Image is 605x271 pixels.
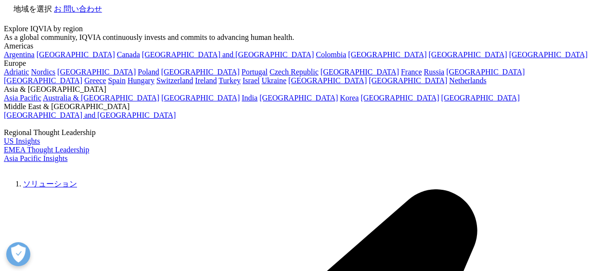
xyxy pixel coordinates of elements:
a: Adriatic [4,68,29,76]
a: Hungary [128,76,154,85]
a: [GEOGRAPHIC_DATA] and [GEOGRAPHIC_DATA] [142,50,314,59]
a: [GEOGRAPHIC_DATA] [4,76,82,85]
a: Korea [340,94,359,102]
div: Regional Thought Leadership [4,128,601,137]
a: Asia Pacific Insights [4,154,67,162]
a: [GEOGRAPHIC_DATA] [360,94,439,102]
a: France [401,68,422,76]
a: Czech Republic [270,68,319,76]
a: Spain [108,76,125,85]
a: ソリューション [23,180,77,188]
div: Europe [4,59,601,68]
span: 地域を選択 [13,5,52,13]
div: Americas [4,42,601,50]
a: Ukraine [262,76,287,85]
button: 優先設定センターを開く [6,242,30,266]
a: Canada [117,50,140,59]
a: [GEOGRAPHIC_DATA] [509,50,588,59]
a: Russia [424,68,445,76]
a: [GEOGRAPHIC_DATA] [37,50,115,59]
a: Asia Pacific [4,94,41,102]
a: Turkey [219,76,241,85]
a: Greece [84,76,106,85]
a: Argentina [4,50,35,59]
div: Middle East & [GEOGRAPHIC_DATA] [4,102,601,111]
a: [GEOGRAPHIC_DATA] [441,94,520,102]
div: Explore IQVIA by region [4,25,601,33]
a: US Insights [4,137,40,145]
a: Portugal [242,68,268,76]
a: Netherlands [449,76,486,85]
a: [GEOGRAPHIC_DATA] [161,94,240,102]
a: [GEOGRAPHIC_DATA] [321,68,399,76]
a: [GEOGRAPHIC_DATA] [429,50,507,59]
a: EMEA Thought Leadership [4,146,89,154]
div: Asia & [GEOGRAPHIC_DATA] [4,85,601,94]
a: [GEOGRAPHIC_DATA] [57,68,136,76]
a: [GEOGRAPHIC_DATA] [288,76,367,85]
a: Poland [138,68,159,76]
a: Nordics [31,68,55,76]
a: India [242,94,257,102]
a: [GEOGRAPHIC_DATA] and [GEOGRAPHIC_DATA] [4,111,176,119]
a: [GEOGRAPHIC_DATA] [259,94,338,102]
a: [GEOGRAPHIC_DATA] [161,68,240,76]
a: [GEOGRAPHIC_DATA] [446,68,525,76]
a: お 問い合わせ [54,5,102,13]
a: Switzerland [156,76,193,85]
a: Australia & [GEOGRAPHIC_DATA] [43,94,159,102]
a: [GEOGRAPHIC_DATA] [369,76,447,85]
a: Colombia [316,50,346,59]
a: Ireland [195,76,217,85]
div: As a global community, IQVIA continuously invests and commits to advancing human health. [4,33,601,42]
a: [GEOGRAPHIC_DATA] [348,50,426,59]
a: Israel [243,76,260,85]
